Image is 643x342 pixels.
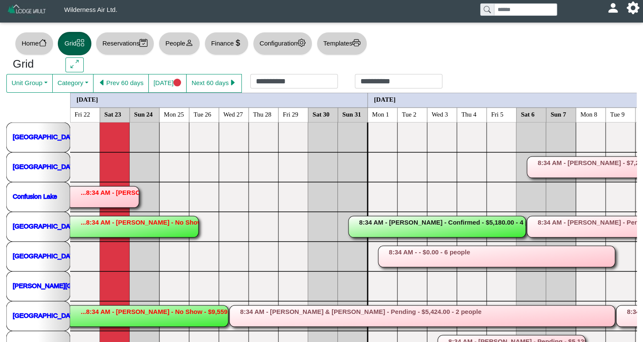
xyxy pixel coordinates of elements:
[52,74,93,93] button: Category
[15,32,54,55] button: Homehouse
[98,79,106,87] svg: caret left fill
[194,111,212,117] text: Tue 26
[283,111,298,117] text: Fri 29
[253,32,312,55] button: Configurationgear
[462,111,477,117] text: Thu 4
[355,74,442,88] input: Check out
[134,111,153,117] text: Sun 24
[13,162,79,170] a: [GEOGRAPHIC_DATA]
[75,111,90,117] text: Fri 22
[76,39,85,47] svg: grid
[96,32,154,55] button: Reservationscalendar2 check
[148,74,187,93] button: [DATE]circle fill
[317,32,367,55] button: Templatesprinter
[402,111,416,117] text: Tue 2
[484,6,490,13] svg: search
[7,3,47,18] img: Z
[185,39,193,47] svg: person
[13,282,132,289] a: [PERSON_NAME][GEOGRAPHIC_DATA]
[630,5,636,11] svg: gear fill
[13,222,79,229] a: [GEOGRAPHIC_DATA]
[159,32,200,55] button: Peopleperson
[374,96,396,103] text: [DATE]
[71,60,79,68] svg: arrows angle expand
[313,111,330,117] text: Sat 30
[13,252,79,259] a: [GEOGRAPHIC_DATA]
[13,311,79,319] a: [GEOGRAPHIC_DATA]
[204,32,249,55] button: Financecurrency dollar
[93,74,149,93] button: caret left fillPrev 60 days
[58,32,91,55] button: Gridgrid
[13,133,79,140] a: [GEOGRAPHIC_DATA]
[610,111,625,117] text: Tue 9
[76,96,98,103] text: [DATE]
[250,74,338,88] input: Check in
[297,39,306,47] svg: gear
[432,111,448,117] text: Wed 3
[352,39,360,47] svg: printer
[39,39,47,47] svg: house
[253,111,272,117] text: Thu 28
[139,39,147,47] svg: calendar2 check
[521,111,535,117] text: Sat 6
[186,74,242,93] button: Next 60 dayscaret right fill
[343,111,361,117] text: Sun 31
[372,111,389,117] text: Mon 1
[234,39,242,47] svg: currency dollar
[610,5,616,11] svg: person fill
[65,57,84,73] button: arrows angle expand
[13,57,53,71] h3: Grid
[551,111,567,117] text: Sun 7
[224,111,243,117] text: Wed 27
[13,192,57,199] a: Confusion Lake
[6,74,53,93] button: Unit Group
[164,111,184,117] text: Mon 25
[173,79,181,87] svg: circle fill
[581,111,598,117] text: Mon 8
[229,79,237,87] svg: caret right fill
[491,111,504,117] text: Fri 5
[105,111,122,117] text: Sat 23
